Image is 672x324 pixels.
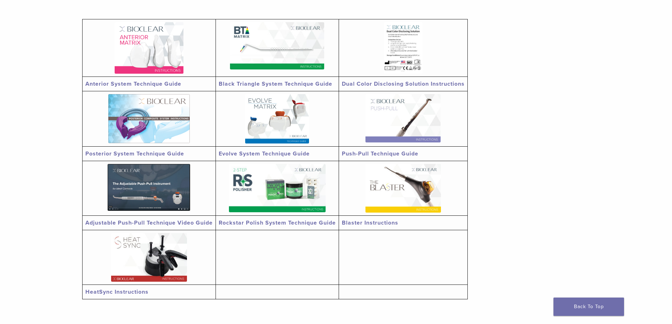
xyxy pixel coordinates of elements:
[219,150,310,157] a: Evolve System Technique Guide
[85,80,181,87] a: Anterior System Technique Guide
[85,219,213,226] a: Adjustable Push-Pull Technique Video Guide
[342,150,418,157] a: Push-Pull Technique Guide
[85,150,184,157] a: Posterior System Technique Guide
[342,219,398,226] a: Blaster Instructions
[85,288,149,295] a: HeatSync Instructions
[219,219,336,226] a: Rockstar Polish System Technique Guide
[553,298,624,316] a: Back To Top
[342,80,465,87] a: Dual Color Disclosing Solution Instructions
[219,80,332,87] a: Black Triangle System Technique Guide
